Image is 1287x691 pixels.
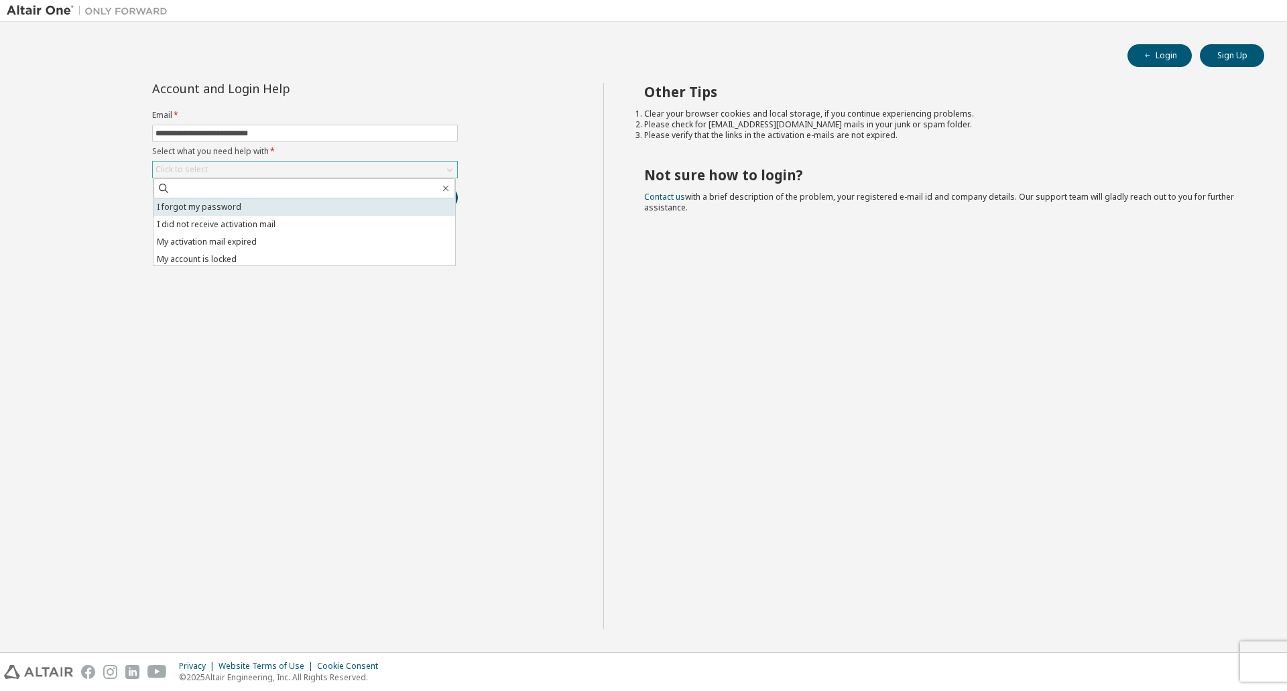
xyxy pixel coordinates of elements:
label: Email [152,110,458,121]
label: Select what you need help with [152,146,458,157]
a: Contact us [644,191,685,202]
img: Altair One [7,4,174,17]
h2: Other Tips [644,83,1241,101]
div: Account and Login Help [152,83,397,94]
img: altair_logo.svg [4,665,73,679]
img: facebook.svg [81,665,95,679]
li: Please check for [EMAIL_ADDRESS][DOMAIN_NAME] mails in your junk or spam folder. [644,119,1241,130]
div: Click to select [156,164,208,175]
li: Please verify that the links in the activation e-mails are not expired. [644,130,1241,141]
span: with a brief description of the problem, your registered e-mail id and company details. Our suppo... [644,191,1234,213]
img: youtube.svg [147,665,167,679]
h2: Not sure how to login? [644,166,1241,184]
img: linkedin.svg [125,665,139,679]
div: Click to select [153,162,457,178]
img: instagram.svg [103,665,117,679]
button: Login [1127,44,1192,67]
div: Cookie Consent [317,661,386,672]
div: Website Terms of Use [219,661,317,672]
div: Privacy [179,661,219,672]
li: Clear your browser cookies and local storage, if you continue experiencing problems. [644,109,1241,119]
li: I forgot my password [154,198,455,216]
button: Sign Up [1200,44,1264,67]
p: © 2025 Altair Engineering, Inc. All Rights Reserved. [179,672,386,683]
